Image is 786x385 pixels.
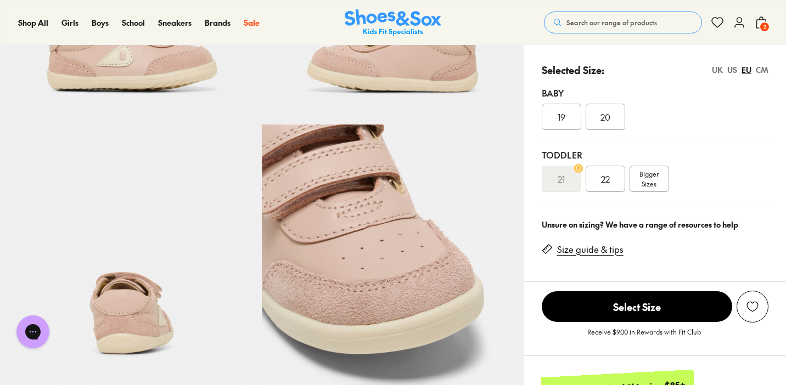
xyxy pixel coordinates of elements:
[18,17,48,29] a: Shop All
[158,17,192,29] a: Sneakers
[712,64,723,76] div: UK
[542,63,604,77] p: Selected Size:
[244,17,260,29] a: Sale
[558,172,565,185] s: 21
[544,12,702,33] button: Search our range of products
[345,9,441,36] img: SNS_Logo_Responsive.svg
[566,18,657,27] span: Search our range of products
[639,169,659,189] span: Bigger Sizes
[737,291,768,322] button: Add to Wishlist
[345,9,441,36] a: Shoes & Sox
[205,17,231,29] a: Brands
[92,17,109,29] a: Boys
[542,219,768,230] div: Unsure on sizing? We have a range of resources to help
[11,312,55,352] iframe: Gorgias live chat messenger
[92,17,109,28] span: Boys
[244,17,260,28] span: Sale
[742,64,751,76] div: EU
[122,17,145,29] a: School
[61,17,78,29] a: Girls
[557,244,624,256] a: Size guide & tips
[558,110,565,123] span: 19
[759,21,770,32] span: 2
[61,17,78,28] span: Girls
[542,148,768,161] div: Toddler
[18,17,48,28] span: Shop All
[542,291,732,322] span: Select Size
[601,172,610,185] span: 22
[205,17,231,28] span: Brands
[587,327,701,347] p: Receive $9.00 in Rewards with Fit Club
[755,10,768,35] button: 2
[756,64,768,76] div: CM
[542,86,768,99] div: Baby
[122,17,145,28] span: School
[542,291,732,322] button: Select Size
[600,110,610,123] span: 20
[158,17,192,28] span: Sneakers
[727,64,737,76] div: US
